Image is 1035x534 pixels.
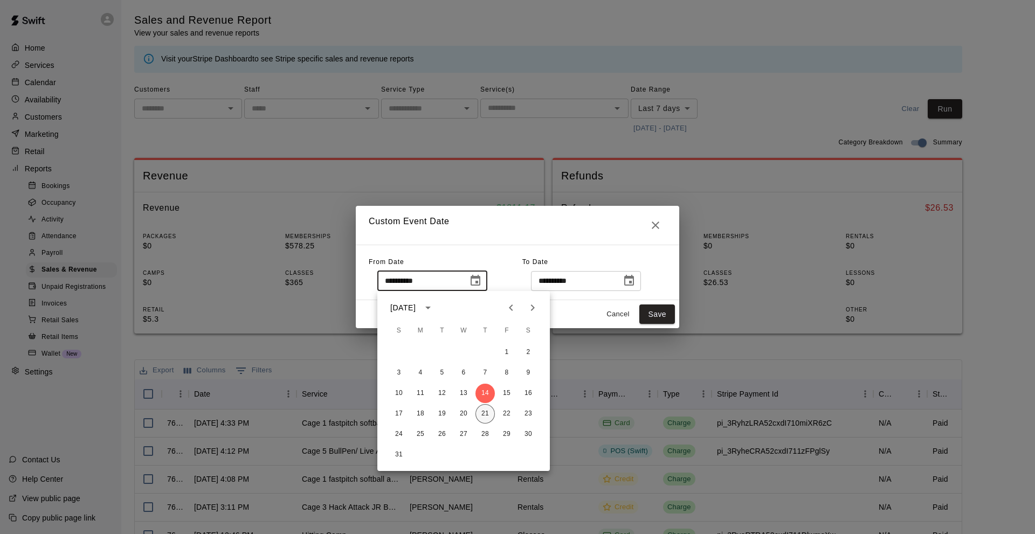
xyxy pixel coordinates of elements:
[497,363,516,383] button: 8
[497,343,516,362] button: 1
[475,384,495,403] button: 14
[475,320,495,342] span: Thursday
[389,445,409,464] button: 31
[411,384,430,403] button: 11
[432,404,452,424] button: 19
[497,320,516,342] span: Friday
[454,384,473,403] button: 13
[519,320,538,342] span: Saturday
[454,404,473,424] button: 20
[432,320,452,342] span: Tuesday
[411,363,430,383] button: 4
[411,320,430,342] span: Monday
[356,206,679,245] h2: Custom Event Date
[432,425,452,444] button: 26
[522,297,543,318] button: Next month
[639,304,675,324] button: Save
[519,363,538,383] button: 9
[432,363,452,383] button: 5
[497,384,516,403] button: 15
[389,320,409,342] span: Sunday
[497,425,516,444] button: 29
[454,363,473,383] button: 6
[389,363,409,383] button: 3
[389,384,409,403] button: 10
[389,404,409,424] button: 17
[419,299,437,317] button: calendar view is open, switch to year view
[390,302,416,314] div: [DATE]
[645,214,666,236] button: Close
[475,404,495,424] button: 21
[411,404,430,424] button: 18
[519,343,538,362] button: 2
[601,306,635,323] button: Cancel
[454,425,473,444] button: 27
[432,384,452,403] button: 12
[519,425,538,444] button: 30
[500,297,522,318] button: Previous month
[369,258,404,266] span: From Date
[475,363,495,383] button: 7
[519,404,538,424] button: 23
[522,258,548,266] span: To Date
[389,425,409,444] button: 24
[465,270,486,292] button: Choose date, selected date is Aug 14, 2025
[475,425,495,444] button: 28
[454,320,473,342] span: Wednesday
[411,425,430,444] button: 25
[519,384,538,403] button: 16
[497,404,516,424] button: 22
[618,270,640,292] button: Choose date, selected date is Aug 21, 2025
